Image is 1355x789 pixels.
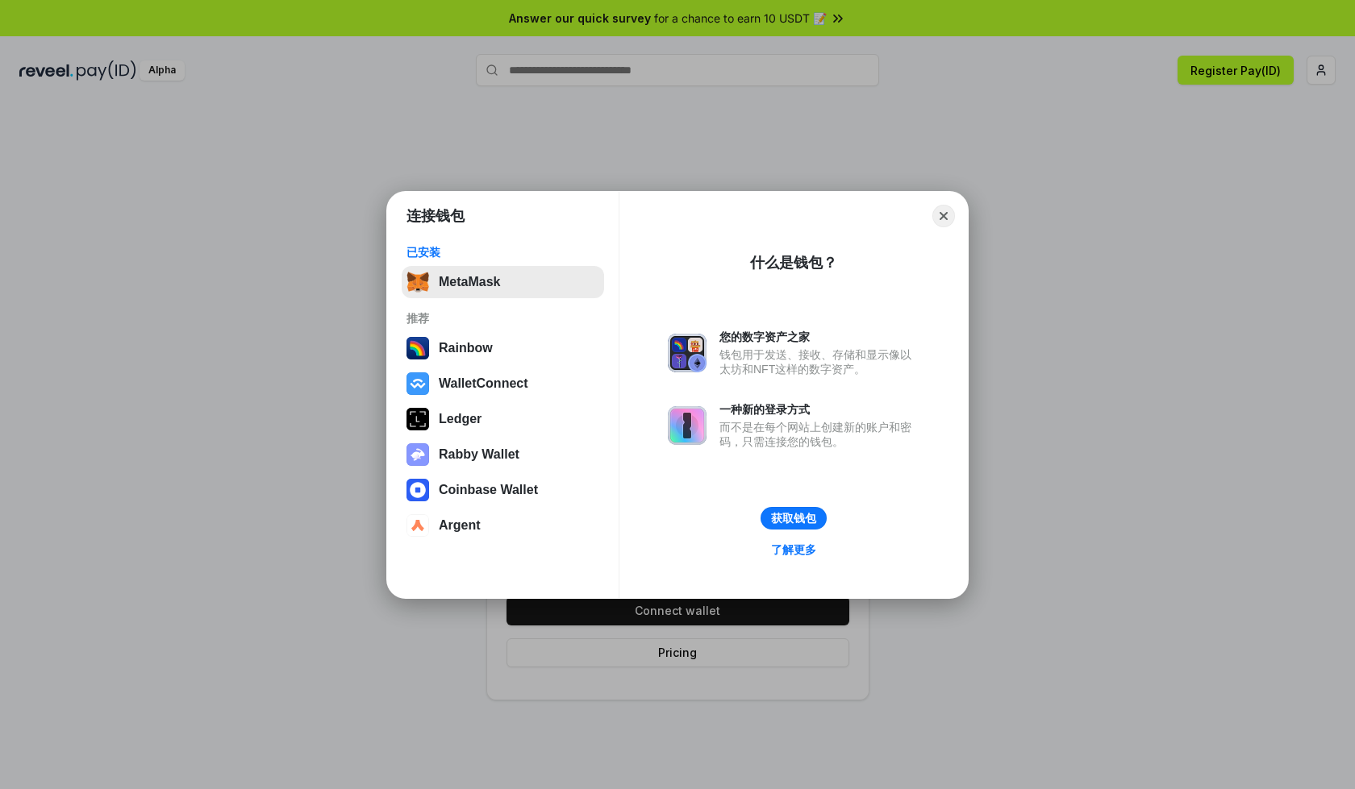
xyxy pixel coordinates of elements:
[719,330,919,344] div: 您的数字资产之家
[406,311,599,326] div: 推荐
[406,514,429,537] img: svg+xml,%3Csvg%20width%3D%2228%22%20height%3D%2228%22%20viewBox%3D%220%200%2028%2028%22%20fill%3D...
[439,341,493,355] div: Rainbow
[439,412,482,426] div: Ledger
[761,507,827,529] button: 获取钱包
[439,447,519,462] div: Rabby Wallet
[771,542,816,557] div: 了解更多
[402,438,604,471] button: Rabby Wallet
[750,253,837,272] div: 什么是钱包？
[406,206,465,226] h1: 连接钱包
[771,511,816,525] div: 获取钱包
[439,518,481,533] div: Argent
[439,275,500,289] div: MetaMask
[402,332,604,364] button: Rainbow
[761,539,826,560] a: 了解更多
[402,509,604,542] button: Argent
[668,406,707,445] img: svg+xml,%3Csvg%20xmlns%3D%22http%3A%2F%2Fwww.w3.org%2F2000%2Fsvg%22%20fill%3D%22none%22%20viewBox...
[719,347,919,376] div: 钱包用于发送、接收、存储和显示像以太坊和NFT这样的数字资产。
[406,479,429,501] img: svg+xml,%3Csvg%20width%3D%2228%22%20height%3D%2228%22%20viewBox%3D%220%200%2028%2028%22%20fill%3D...
[406,443,429,466] img: svg+xml,%3Csvg%20xmlns%3D%22http%3A%2F%2Fwww.w3.org%2F2000%2Fsvg%22%20fill%3D%22none%22%20viewBox...
[406,245,599,260] div: 已安装
[439,483,538,497] div: Coinbase Wallet
[719,402,919,417] div: 一种新的登录方式
[406,271,429,293] img: svg+xml,%3Csvg%20fill%3D%22none%22%20height%3D%2233%22%20viewBox%3D%220%200%2035%2033%22%20width%...
[402,266,604,298] button: MetaMask
[402,474,604,506] button: Coinbase Wallet
[406,408,429,430] img: svg+xml,%3Csvg%20xmlns%3D%22http%3A%2F%2Fwww.w3.org%2F2000%2Fsvg%22%20width%3D%2228%22%20height%3...
[406,337,429,359] img: svg+xml,%3Csvg%20width%3D%22120%22%20height%3D%22120%22%20viewBox%3D%220%200%20120%20120%22%20fil...
[402,368,604,400] button: WalletConnect
[719,420,919,449] div: 而不是在每个网站上创建新的账户和密码，只需连接您的钱包。
[668,334,707,372] img: svg+xml,%3Csvg%20xmlns%3D%22http%3A%2F%2Fwww.w3.org%2F2000%2Fsvg%22%20fill%3D%22none%22%20viewBox...
[406,372,429,395] img: svg+xml,%3Csvg%20width%3D%2228%22%20height%3D%2228%22%20viewBox%3D%220%200%2028%2028%22%20fill%3D...
[439,376,528,391] div: WalletConnect
[932,205,955,227] button: Close
[402,403,604,435] button: Ledger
